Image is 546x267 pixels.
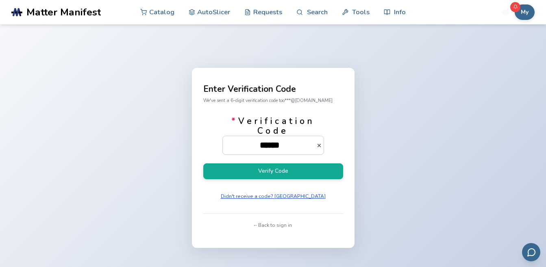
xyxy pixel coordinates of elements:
button: Didn't receive a code? [GEOGRAPHIC_DATA] [218,191,328,202]
p: We've sent a 6-digit verification code to o***@[DOMAIN_NAME] [203,96,343,105]
button: Send feedback via email [522,243,540,261]
button: My [515,4,535,20]
span: Matter Manifest [26,7,101,18]
button: *Verification Code [316,143,324,148]
button: ← Back to sign in [251,219,295,231]
button: Verify Code [203,163,343,179]
input: *Verification Code [223,136,316,154]
label: Verification Code [222,116,324,154]
p: Enter Verification Code [203,85,343,93]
